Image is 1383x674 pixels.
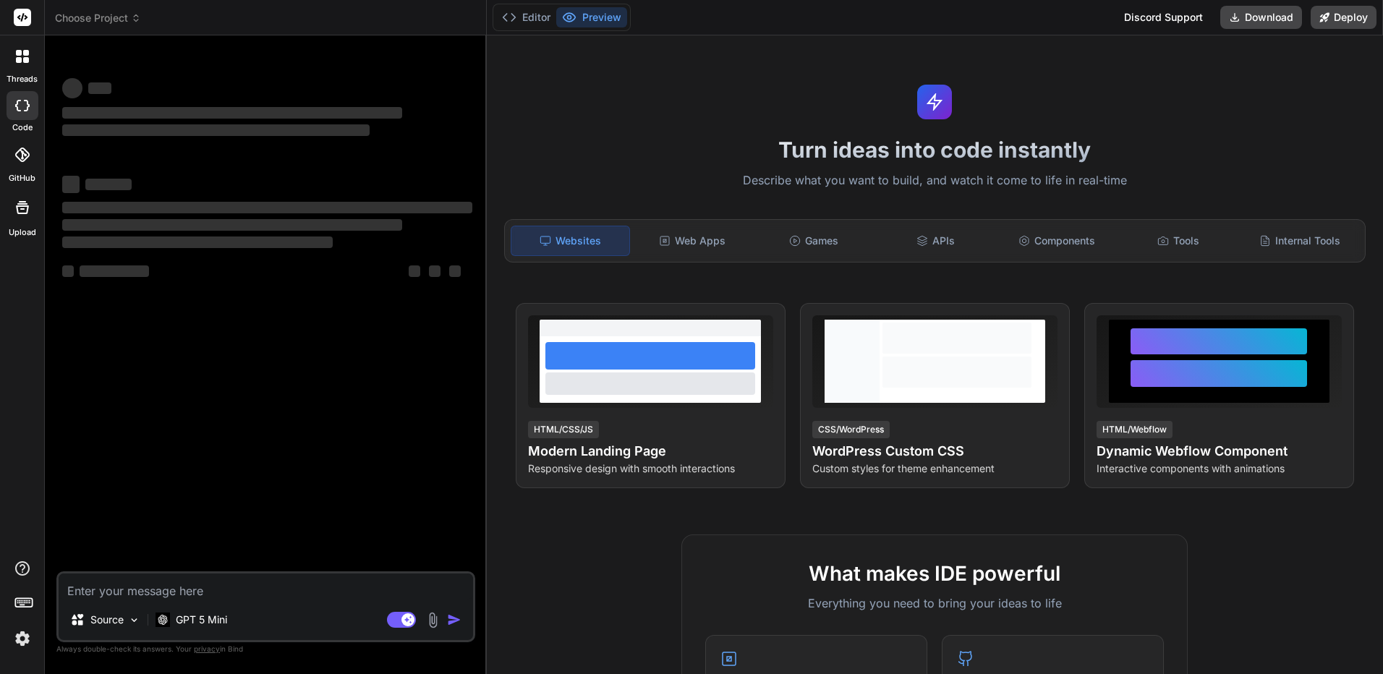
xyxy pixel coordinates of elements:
[409,265,420,277] span: ‌
[528,461,773,476] p: Responsive design with smooth interactions
[194,644,220,653] span: privacy
[705,558,1164,589] h2: What makes IDE powerful
[80,265,149,277] span: ‌
[449,265,461,277] span: ‌
[1097,461,1342,476] p: Interactive components with animations
[62,219,402,231] span: ‌
[1220,6,1302,29] button: Download
[10,626,35,651] img: settings
[62,176,80,193] span: ‌
[9,226,36,239] label: Upload
[62,236,333,248] span: ‌
[997,226,1116,256] div: Components
[447,613,461,627] img: icon
[705,594,1164,612] p: Everything you need to bring your ideas to life
[176,613,227,627] p: GPT 5 Mini
[633,226,752,256] div: Web Apps
[12,121,33,134] label: code
[1119,226,1238,256] div: Tools
[1097,421,1173,438] div: HTML/Webflow
[88,82,111,94] span: ‌
[528,441,773,461] h4: Modern Landing Page
[1115,6,1212,29] div: Discord Support
[556,7,627,27] button: Preview
[62,107,402,119] span: ‌
[812,441,1058,461] h4: WordPress Custom CSS
[511,226,631,256] div: Websites
[62,265,74,277] span: ‌
[85,179,132,190] span: ‌
[90,613,124,627] p: Source
[425,612,441,628] img: attachment
[62,124,370,136] span: ‌
[62,78,82,98] span: ‌
[528,421,599,438] div: HTML/CSS/JS
[496,7,556,27] button: Editor
[812,421,890,438] div: CSS/WordPress
[128,614,140,626] img: Pick Models
[812,461,1058,476] p: Custom styles for theme enhancement
[156,613,170,626] img: GPT 5 Mini
[1097,441,1342,461] h4: Dynamic Webflow Component
[1241,226,1359,256] div: Internal Tools
[9,172,35,184] label: GitHub
[7,73,38,85] label: threads
[62,202,472,213] span: ‌
[1311,6,1376,29] button: Deploy
[429,265,441,277] span: ‌
[754,226,873,256] div: Games
[495,171,1375,190] p: Describe what you want to build, and watch it come to life in real-time
[55,11,141,25] span: Choose Project
[876,226,995,256] div: APIs
[495,137,1375,163] h1: Turn ideas into code instantly
[56,642,475,656] p: Always double-check its answers. Your in Bind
